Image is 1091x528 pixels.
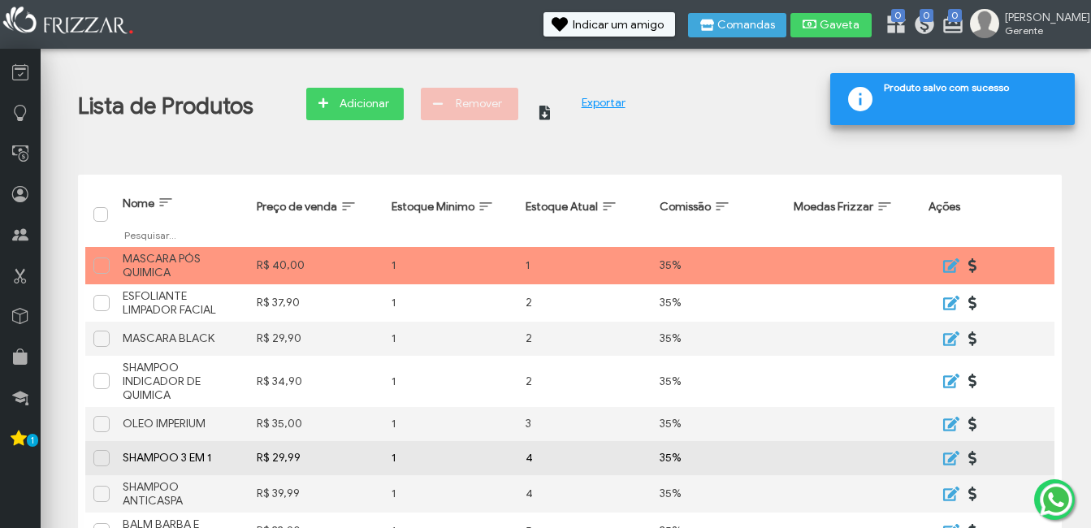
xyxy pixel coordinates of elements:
button: ui-button [962,327,986,351]
button: ui-button [937,369,961,393]
th: Estoque Minimo: activate to sort column ascending [383,182,517,247]
td: 4 [517,475,652,513]
button: ui-button [962,446,986,470]
span: ui-button [948,327,950,351]
button: ui-button [937,253,961,278]
button: ui-button [937,327,961,351]
div: 1 [392,258,509,272]
button: Gaveta [790,13,872,37]
a: 0 [913,13,929,39]
div: R$ 35,00 [257,417,374,431]
td: 2 [517,356,652,407]
span: 0 [948,9,962,22]
a: [PERSON_NAME] Gerente [970,9,1083,41]
div: 1 [392,331,509,345]
span: ui-button [973,291,975,315]
div: SHAMPOO ANTICASPA [123,480,240,508]
span: [PERSON_NAME] [1005,11,1078,24]
div: 1 [392,374,509,388]
span: ui-button [948,369,950,393]
div: 35% [660,451,777,465]
div: 1 [392,487,509,500]
span: ui-button [948,253,950,278]
div: SHAMPOO 3 EM 1 [123,451,240,465]
span: 0 [891,9,905,22]
button: Indicar um amigo [543,12,675,37]
img: whatsapp.png [1037,480,1076,519]
span: ui-button [973,412,975,436]
div: MASCARA PÓS QUIMICA [123,252,240,279]
span: 0 [920,9,933,22]
div: 1 [392,451,509,465]
div: ESFOLIANTE LIMPADOR FACIAL [123,289,240,317]
div: 35% [660,331,777,345]
th: Ações [920,182,1054,247]
th: Estoque Atual: activate to sort column ascending [517,182,652,247]
div: 35% [660,296,777,309]
div: R$ 40,00 [257,258,374,272]
div: 35% [660,487,777,500]
span: Comandas [717,19,775,31]
span: ui-button [973,446,975,470]
h1: Lista de Produtos [78,92,253,120]
span: ui-button [547,94,561,119]
div: 1 [392,296,509,309]
div: MASCARA BLACK [123,331,240,345]
div: R$ 29,90 [257,331,374,345]
td: 2 [517,284,652,322]
th: Nome: activate to sort column ascending [115,182,249,247]
div: R$ 37,90 [257,296,374,309]
a: 0 [885,13,901,39]
span: Gaveta [820,19,860,31]
span: ui-button [948,446,950,470]
button: ui-button [937,482,961,506]
td: 2 [517,322,652,356]
span: Preço de venda [257,200,337,214]
button: ui-button [962,253,986,278]
span: ui-button [948,482,950,506]
span: ui-button [973,327,975,351]
input: Pesquisar... [123,227,240,242]
span: Adicionar [336,92,392,116]
span: ui-button [973,253,975,278]
span: Estoque Atual [526,200,598,214]
span: Moedas Frizzar [794,200,873,214]
span: ui-button [948,412,950,436]
div: 35% [660,417,777,431]
span: Produto salvo com sucesso [884,81,1063,99]
span: Gerente [1005,24,1078,37]
span: Comissão [660,200,711,214]
button: ui-button [962,291,986,315]
span: Indicar um amigo [573,19,664,31]
div: R$ 29,99 [257,451,374,465]
span: ui-button [973,482,975,506]
td: 4 [517,441,652,475]
span: Nome [123,197,154,210]
a: 0 [942,13,958,39]
th: Comissão: activate to sort column ascending [652,182,786,247]
span: 1 [27,434,38,447]
button: ui-button [962,412,986,436]
button: ui-button [937,446,961,470]
th: Preço de venda: activate to sort column ascending [249,182,383,247]
button: ui-button [937,412,961,436]
div: R$ 34,90 [257,374,374,388]
button: ui-button [937,291,961,315]
div: SHAMPOO INDICADOR DE QUIMICA [123,361,240,402]
button: Comandas [688,13,786,37]
div: 1 [392,417,509,431]
td: 3 [517,407,652,441]
div: 35% [660,258,777,272]
span: Ações [929,200,960,214]
div: 35% [660,374,777,388]
a: Exportar [582,96,626,110]
button: Adicionar [306,88,404,120]
button: ui-button [962,369,986,393]
button: ui-button [535,88,572,124]
button: ui-button [962,482,986,506]
span: ui-button [948,291,950,315]
div: OLEO IMPERIUM [123,417,240,431]
th: Moedas Frizzar: activate to sort column ascending [786,182,920,247]
span: Estoque Minimo [392,200,474,214]
td: 1 [517,247,652,284]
